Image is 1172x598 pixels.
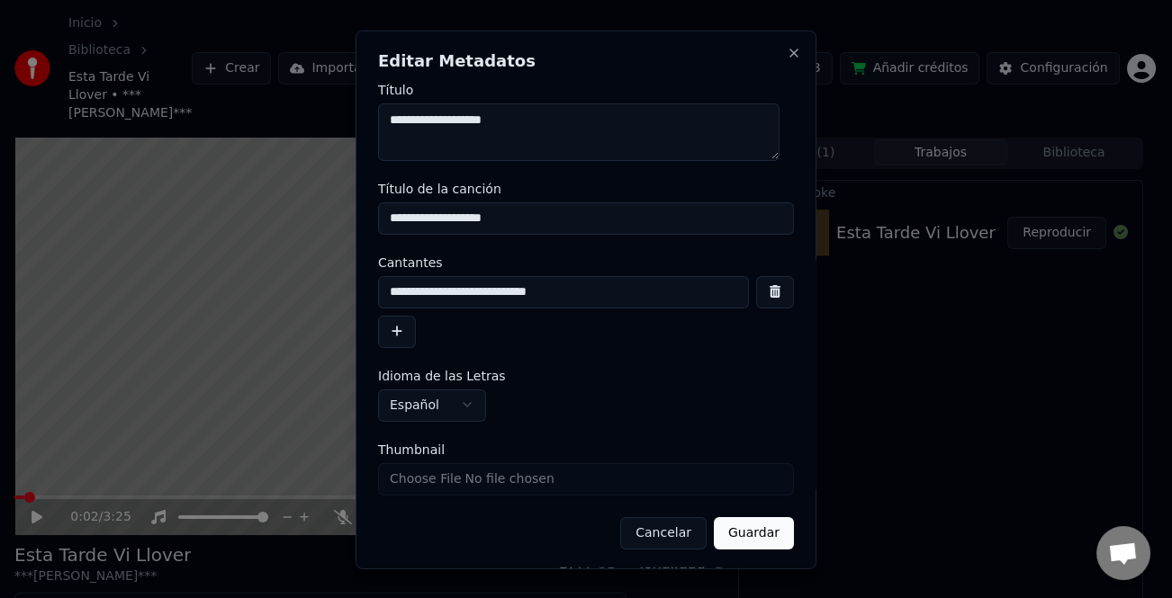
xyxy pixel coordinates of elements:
[378,255,794,268] label: Cantantes
[714,516,794,549] button: Guardar
[378,442,445,455] span: Thumbnail
[620,516,707,549] button: Cancelar
[378,83,794,95] label: Título
[378,182,794,194] label: Título de la canción
[378,52,794,68] h2: Editar Metadatos
[378,369,506,381] span: Idioma de las Letras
